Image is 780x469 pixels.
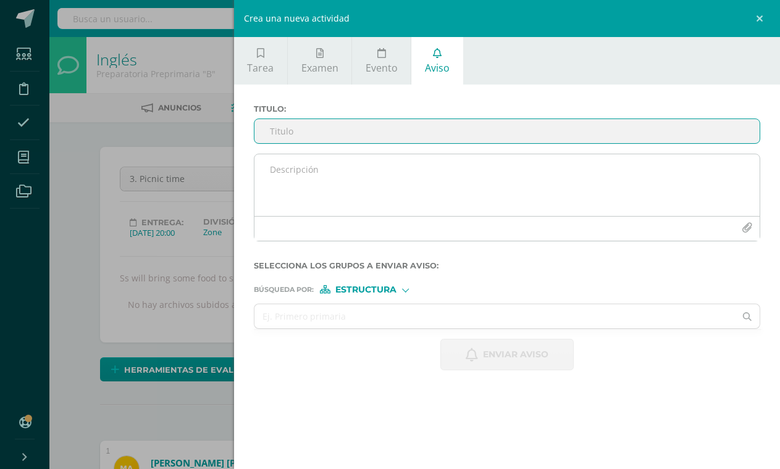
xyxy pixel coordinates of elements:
span: Búsqueda por : [254,286,314,293]
span: Evento [366,61,398,75]
a: Evento [352,37,411,85]
span: Enviar aviso [483,339,548,370]
span: Tarea [247,61,274,75]
span: Estructura [335,286,396,293]
a: Aviso [411,37,463,85]
label: Titulo : [254,104,760,114]
div: [object Object] [320,285,413,294]
span: Aviso [425,61,450,75]
a: Tarea [234,37,287,85]
input: Ej. Primero primaria [254,304,736,328]
span: Examen [301,61,338,75]
a: Examen [288,37,351,85]
input: Titulo [254,119,760,143]
button: Enviar aviso [440,339,574,370]
label: Selecciona los grupos a enviar aviso : [254,261,760,270]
